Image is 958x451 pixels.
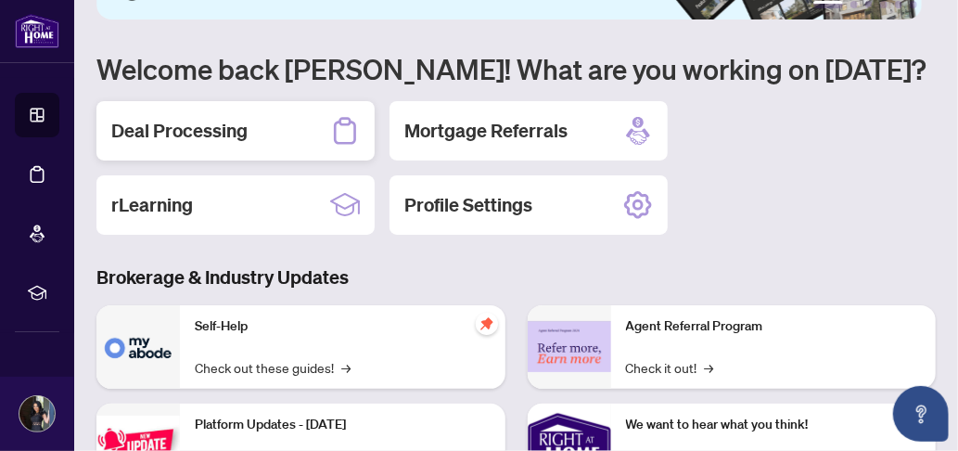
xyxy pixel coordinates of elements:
[111,118,248,144] h2: Deal Processing
[893,386,949,442] button: Open asap
[404,192,532,218] h2: Profile Settings
[528,321,611,372] img: Agent Referral Program
[476,313,498,335] span: pushpin
[96,305,180,389] img: Self-Help
[850,1,858,8] button: 2
[626,316,922,337] p: Agent Referral Program
[195,357,351,378] a: Check out these guides!→
[865,1,873,8] button: 3
[96,264,936,290] h3: Brokerage & Industry Updates
[195,316,491,337] p: Self-Help
[880,1,888,8] button: 4
[626,357,714,378] a: Check it out!→
[813,1,843,8] button: 1
[910,1,917,8] button: 6
[404,118,568,144] h2: Mortgage Referrals
[96,51,936,86] h1: Welcome back [PERSON_NAME]! What are you working on [DATE]?
[19,396,55,432] img: Profile Icon
[195,415,491,435] p: Platform Updates - [DATE]
[15,14,59,48] img: logo
[341,357,351,378] span: →
[111,192,193,218] h2: rLearning
[705,357,714,378] span: →
[895,1,902,8] button: 5
[626,415,922,435] p: We want to hear what you think!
